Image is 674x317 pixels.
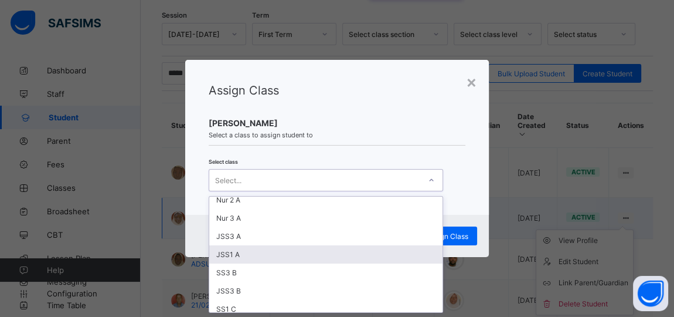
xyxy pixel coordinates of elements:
[209,191,442,209] div: Nur 2 A
[209,83,279,97] span: Assign Class
[209,158,238,165] span: Select class
[427,232,468,241] span: Assign Class
[633,276,668,311] button: Open asap
[209,245,442,264] div: JSS1 A
[209,264,442,282] div: SS3 B
[209,118,465,128] span: [PERSON_NAME]
[209,131,465,139] span: Select a class to assign student to
[209,227,442,245] div: JSS3 A
[209,282,442,300] div: JSS3 B
[466,72,477,92] div: ×
[215,169,241,191] div: Select...
[209,209,442,227] div: Nur 3 A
